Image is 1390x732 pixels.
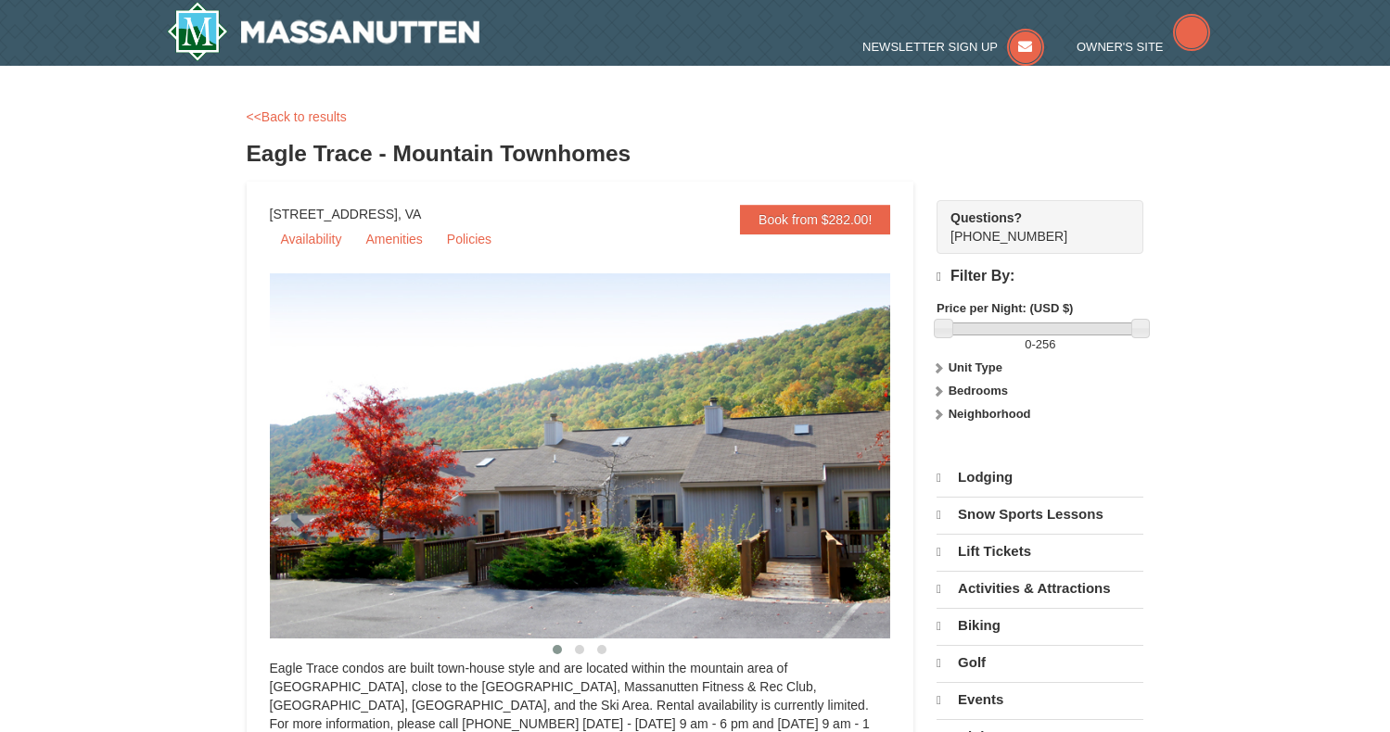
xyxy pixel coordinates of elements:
a: Golf [937,645,1143,680]
span: Newsletter Sign Up [862,40,998,54]
span: [PHONE_NUMBER] [950,208,1110,244]
a: Owner's Site [1077,40,1210,54]
h3: Eagle Trace - Mountain Townhomes [247,135,1144,172]
a: Amenities [354,225,433,253]
strong: Bedrooms [949,384,1008,398]
span: 256 [1036,337,1056,351]
strong: Questions? [950,210,1022,225]
h4: Filter By: [937,268,1143,285]
a: Snow Sports Lessons [937,497,1143,532]
a: Activities & Attractions [937,571,1143,606]
label: - [937,335,1143,354]
a: Lift Tickets [937,534,1143,569]
a: <<Back to results [247,109,347,124]
a: Events [937,682,1143,717]
strong: Price per Night: (USD $) [937,301,1073,315]
img: 19218983-1-9b289e55.jpg [270,273,937,638]
a: Biking [937,608,1143,643]
a: Massanutten Resort [167,2,480,61]
span: Owner's Site [1077,40,1164,54]
strong: Unit Type [949,360,1002,374]
a: Book from $282.00! [740,205,890,234]
span: 0 [1025,337,1031,351]
img: Massanutten Resort Logo [167,2,480,61]
a: Availability [270,225,353,253]
a: Policies [436,225,503,253]
strong: Neighborhood [949,407,1031,421]
a: Newsletter Sign Up [862,40,1044,54]
a: Lodging [937,461,1143,495]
